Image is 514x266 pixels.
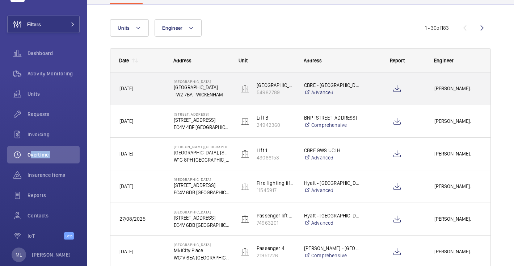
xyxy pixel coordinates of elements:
[28,232,64,240] span: IoT
[304,147,360,154] p: CBRE GWS UCLH
[110,19,149,37] button: Units
[434,117,481,125] span: [PERSON_NAME].
[304,82,360,89] p: CBRE - [GEOGRAPHIC_DATA]
[257,147,295,154] p: Lift 1
[174,254,229,261] p: WC1V 6EA [GEOGRAPHIC_DATA]
[28,111,80,118] span: Requests
[241,215,249,224] img: elevator.svg
[257,121,295,129] p: 24942360
[174,91,229,98] p: TW2 7BA TWICKENHAM
[27,21,41,28] span: Filters
[119,249,133,254] span: [DATE]
[257,245,295,252] p: Passenger 4
[304,114,360,121] p: BNP [STREET_ADDRESS]
[304,212,360,219] p: Hyatt - [GEOGRAPHIC_DATA]
[257,89,295,96] p: 54982789
[119,183,133,189] span: [DATE]
[174,177,229,182] p: [GEOGRAPHIC_DATA]
[241,84,249,93] img: elevator.svg
[434,215,481,223] span: [PERSON_NAME].
[174,214,229,221] p: [STREET_ADDRESS]
[434,248,481,256] span: [PERSON_NAME].
[257,187,295,194] p: 11545917
[257,219,295,226] p: 74963201
[257,114,295,121] p: Lift B
[257,154,295,161] p: 43066153
[64,232,74,240] span: Beta
[304,187,360,194] a: Advanced
[241,182,249,191] img: elevator.svg
[304,154,360,161] a: Advanced
[174,149,229,156] p: [GEOGRAPHIC_DATA], [STREET_ADDRESS][PERSON_NAME],
[174,210,229,214] p: [GEOGRAPHIC_DATA]
[119,58,129,63] div: Date
[118,25,130,31] span: Units
[174,242,229,247] p: [GEOGRAPHIC_DATA]
[28,131,80,138] span: Invoicing
[304,89,360,96] a: Advanced
[425,25,449,30] span: 1 - 30 183
[28,151,80,158] span: Overtime
[174,145,229,149] p: [PERSON_NAME][GEOGRAPHIC_DATA]
[304,219,360,226] a: Advanced
[174,182,229,189] p: [STREET_ADDRESS]
[119,216,146,222] span: 27/08/2025
[257,252,295,259] p: 21951226
[304,121,360,129] a: Comprehensive
[174,189,229,196] p: EC4V 6DB [GEOGRAPHIC_DATA]
[434,182,481,191] span: [PERSON_NAME].
[28,212,80,219] span: Contacts
[162,25,182,31] span: Engineer
[304,58,322,63] span: Address
[257,179,295,187] p: Fire fighting lift mp500
[241,150,249,158] img: elevator.svg
[174,112,229,116] p: [STREET_ADDRESS]
[173,58,191,63] span: Address
[28,90,80,97] span: Units
[155,19,202,37] button: Engineer
[434,84,481,93] span: [PERSON_NAME].
[16,251,22,258] p: ML
[434,58,454,63] span: Engineer
[7,16,80,33] button: Filters
[119,151,133,157] span: [DATE]
[174,124,229,131] p: EC4V 4BF [GEOGRAPHIC_DATA]
[119,118,133,124] span: [DATE]
[174,116,229,124] p: [STREET_ADDRESS]
[304,179,360,187] p: Hyatt - [GEOGRAPHIC_DATA]
[28,192,80,199] span: Reports
[437,25,441,31] span: of
[28,171,80,179] span: Insurance items
[257,212,295,219] p: Passenger lift A left side
[174,247,229,254] p: MidCity Place
[174,221,229,229] p: EC4V 6DB [GEOGRAPHIC_DATA]
[390,58,405,63] span: Report
[32,251,71,258] p: [PERSON_NAME]
[28,50,80,57] span: Dashboard
[434,150,481,158] span: [PERSON_NAME].
[304,252,360,259] a: Comprehensive
[241,117,249,126] img: elevator.svg
[174,156,229,163] p: W1G 8PH [GEOGRAPHIC_DATA]
[174,79,229,84] p: [GEOGRAPHIC_DATA]
[174,84,229,91] p: [GEOGRAPHIC_DATA]
[241,248,249,256] img: elevator.svg
[304,245,360,252] p: [PERSON_NAME] - [GEOGRAPHIC_DATA]
[119,86,133,91] span: [DATE]
[239,58,248,63] span: Unit
[28,70,80,77] span: Activity Monitoring
[257,82,295,89] p: [GEOGRAPHIC_DATA] (MRL)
